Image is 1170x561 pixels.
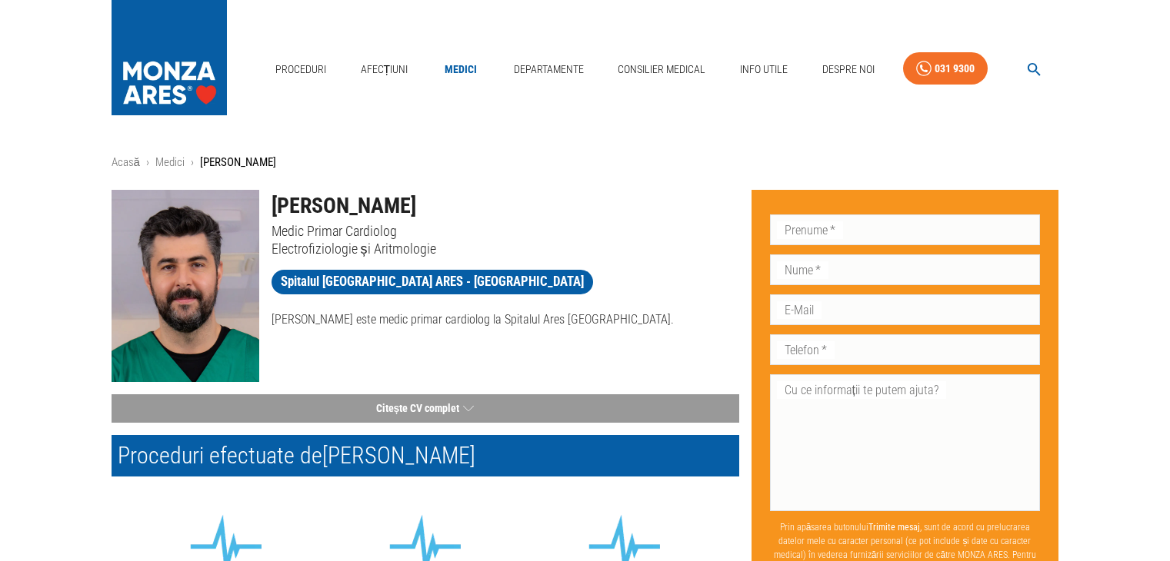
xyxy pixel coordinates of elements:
a: Afecțiuni [355,54,415,85]
b: Trimite mesaj [868,522,920,533]
h1: [PERSON_NAME] [272,190,739,222]
button: Citește CV complet [112,394,739,423]
p: Medic Primar Cardiolog [272,222,739,240]
li: › [191,154,194,171]
li: › [146,154,149,171]
span: Spitalul [GEOGRAPHIC_DATA] ARES - [GEOGRAPHIC_DATA] [272,272,593,291]
a: Acasă [112,155,140,169]
img: Dr. Mihai Puiu [112,190,259,382]
div: 031 9300 [935,59,975,78]
a: Medici [155,155,185,169]
nav: breadcrumb [112,154,1059,171]
a: Medici [436,54,485,85]
a: Proceduri [269,54,332,85]
a: Info Utile [734,54,794,85]
p: [PERSON_NAME] [200,154,276,171]
a: Departamente [508,54,590,85]
a: 031 9300 [903,52,988,85]
a: Consilier Medical [612,54,712,85]
a: Despre Noi [816,54,881,85]
p: Electrofiziologie și Aritmologie [272,240,739,257]
a: Spitalul [GEOGRAPHIC_DATA] ARES - [GEOGRAPHIC_DATA] [272,270,593,294]
h2: Proceduri efectuate de [PERSON_NAME] [112,435,739,476]
p: [PERSON_NAME] este medic primar cardiolog la Spitalul Ares [GEOGRAPHIC_DATA]. [272,310,739,329]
